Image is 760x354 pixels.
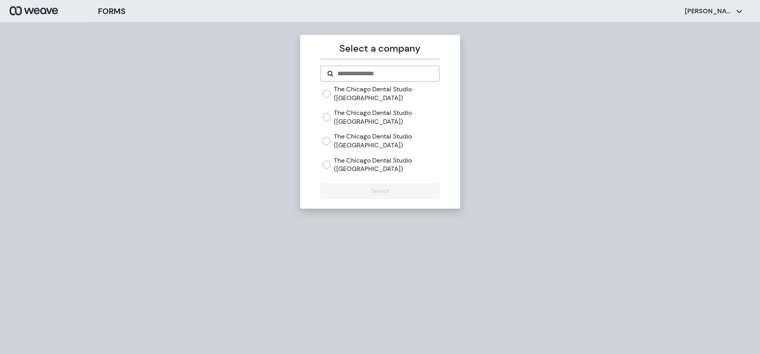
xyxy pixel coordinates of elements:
[334,109,440,126] label: The Chicago Dental Studio ([GEOGRAPHIC_DATA])
[320,41,440,56] p: Select a company
[685,7,733,16] p: [PERSON_NAME]
[98,5,126,17] h3: FORMS
[337,69,433,78] input: Search
[334,156,440,173] label: The Chicago Dental Studio ([GEOGRAPHIC_DATA])
[334,85,440,102] label: The Chicago Dental Studio ([GEOGRAPHIC_DATA])
[320,183,440,199] button: Select
[334,132,440,149] label: The Chicago Dental Studio ([GEOGRAPHIC_DATA])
